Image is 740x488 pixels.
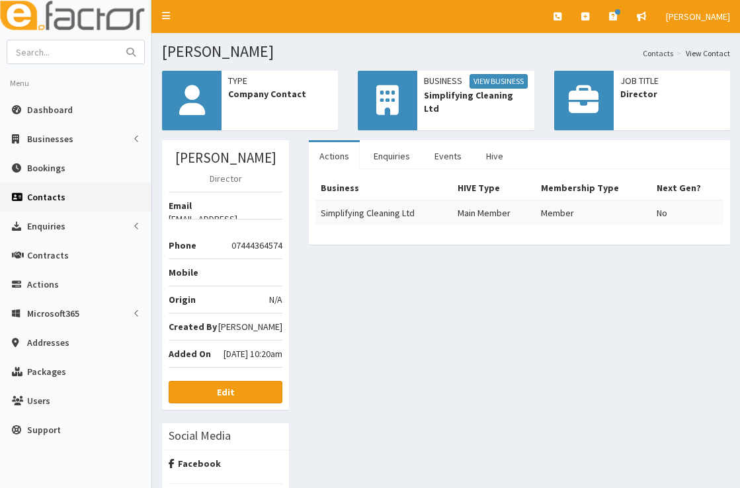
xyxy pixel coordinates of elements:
td: Member [536,200,651,225]
span: [DATE] 10:20am [224,347,282,360]
span: Microsoft365 [27,307,79,319]
span: Users [27,395,50,407]
a: Enquiries [363,142,421,170]
td: No [651,200,723,225]
span: [PERSON_NAME] [666,11,730,22]
span: Company Contact [228,87,331,101]
b: Edit [217,386,235,398]
a: Actions [309,142,360,170]
span: [PERSON_NAME] [218,320,282,333]
h3: Social Media [169,430,231,442]
a: Events [424,142,472,170]
th: Next Gen? [651,176,723,200]
span: Simplifying Cleaning Ltd [424,89,527,115]
h3: [PERSON_NAME] [169,150,282,165]
a: Edit [169,381,282,403]
span: N/A [269,293,282,306]
td: Simplifying Cleaning Ltd [315,200,452,225]
span: Contracts [27,249,69,261]
td: Main Member [452,200,536,225]
span: Packages [27,366,66,378]
th: Business [315,176,452,200]
b: Email [169,200,192,212]
p: Director [169,172,282,185]
span: Dashboard [27,104,73,116]
b: Phone [169,239,196,251]
span: 07444364574 [231,239,282,252]
input: Search... [7,40,118,63]
li: View Contact [673,48,730,59]
span: Enquiries [27,220,65,232]
a: View Business [470,74,528,89]
span: Job Title [620,74,723,87]
b: Created By [169,321,217,333]
span: Type [228,74,331,87]
b: Mobile [169,266,198,278]
span: Business [424,74,527,89]
a: Contacts [643,48,673,59]
strong: Facebook [169,458,221,469]
span: Businesses [27,133,73,145]
h1: [PERSON_NAME] [162,43,730,60]
span: Addresses [27,337,69,348]
span: Actions [27,278,59,290]
b: Added On [169,348,211,360]
span: Bookings [27,162,65,174]
span: Director [620,87,723,101]
span: Support [27,424,61,436]
span: Contacts [27,191,65,203]
b: Origin [169,294,196,305]
span: [EMAIL_ADDRESS][DOMAIN_NAME] [169,212,282,239]
th: HIVE Type [452,176,536,200]
a: Hive [475,142,514,170]
th: Membership Type [536,176,651,200]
